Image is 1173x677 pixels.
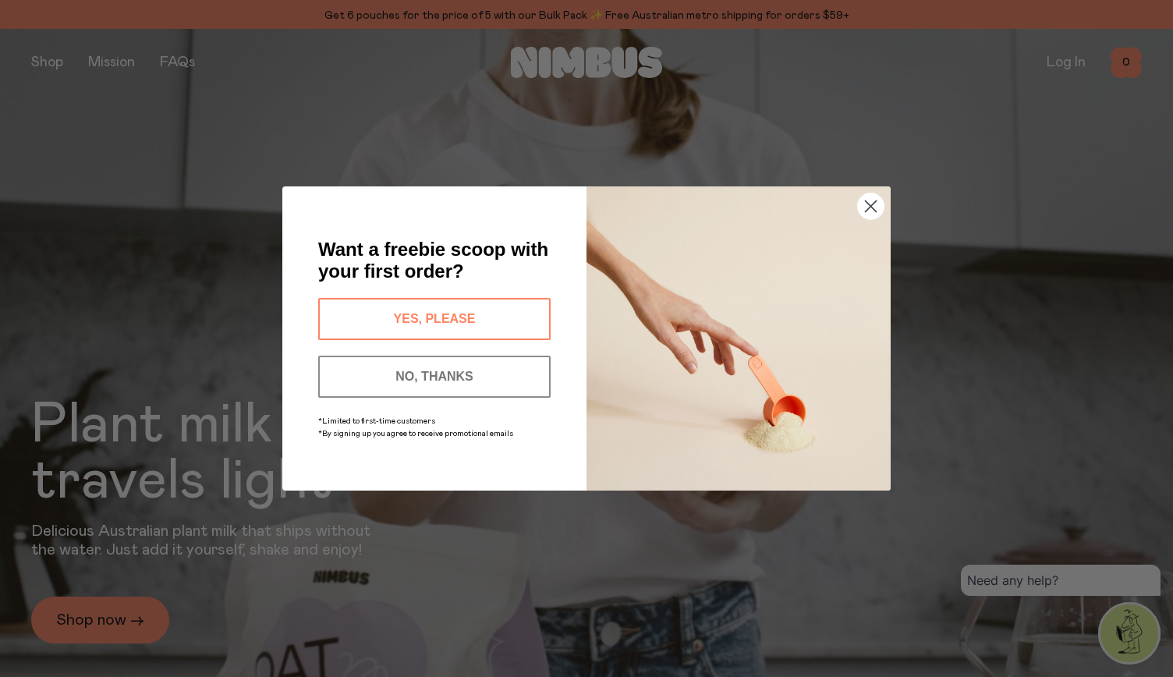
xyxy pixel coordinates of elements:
[318,298,551,340] button: YES, PLEASE
[318,239,548,282] span: Want a freebie scoop with your first order?
[318,417,435,425] span: *Limited to first-time customers
[318,356,551,398] button: NO, THANKS
[318,430,513,438] span: *By signing up you agree to receive promotional emails
[857,193,884,220] button: Close dialog
[586,186,891,491] img: c0d45117-8e62-4a02-9742-374a5db49d45.jpeg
